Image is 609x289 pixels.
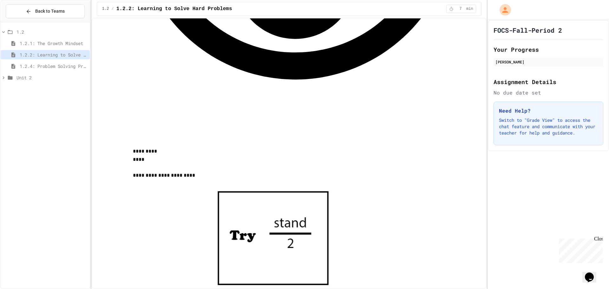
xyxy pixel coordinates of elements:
[35,8,65,15] span: Back to Teams
[20,63,87,69] span: 1.2.4: Problem Solving Practice
[495,59,601,65] div: [PERSON_NAME]
[112,6,114,11] span: /
[20,51,87,58] span: 1.2.2: Learning to Solve Hard Problems
[3,3,44,40] div: Chat with us now!Close
[20,40,87,47] span: 1.2.1: The Growth Mindset
[466,6,473,11] span: min
[16,74,87,81] span: Unit 2
[499,117,598,136] p: Switch to "Grade View" to access the chat feature and communicate with your teacher for help and ...
[556,236,603,263] iframe: chat widget
[499,107,598,115] h3: Need Help?
[494,77,603,86] h2: Assignment Details
[16,29,87,35] span: 1.2
[102,6,109,11] span: 1.2
[494,89,603,96] div: No due date set
[582,264,603,283] iframe: chat widget
[494,45,603,54] h2: Your Progress
[116,5,232,13] span: 1.2.2: Learning to Solve Hard Problems
[493,3,513,17] div: My Account
[6,4,85,18] button: Back to Teams
[455,6,466,11] span: 7
[494,26,562,35] h1: FOCS-Fall-Period 2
